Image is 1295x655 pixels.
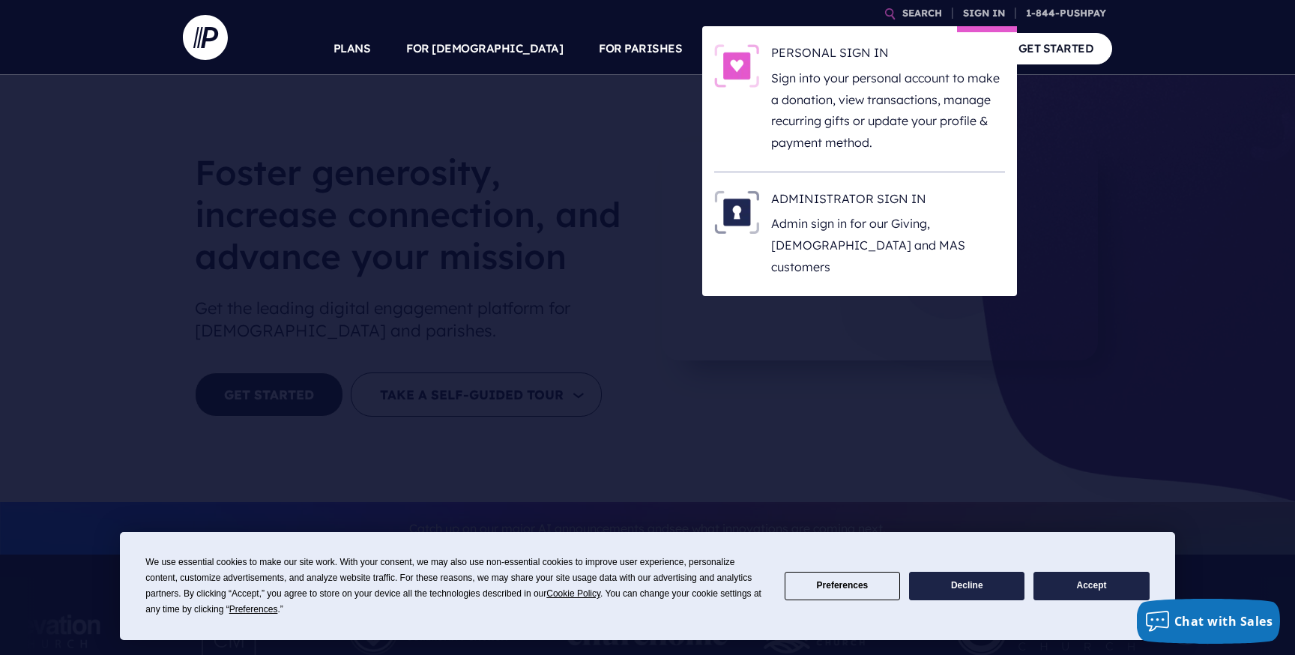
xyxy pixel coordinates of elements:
[406,22,563,75] a: FOR [DEMOGRAPHIC_DATA]
[821,22,873,75] a: EXPLORE
[785,572,900,601] button: Preferences
[599,22,682,75] a: FOR PARISHES
[1137,599,1281,644] button: Chat with Sales
[714,190,759,234] img: ADMINISTRATOR SIGN IN - Illustration
[909,572,1024,601] button: Decline
[120,532,1175,640] div: Cookie Consent Prompt
[771,67,1005,154] p: Sign into your personal account to make a donation, view transactions, manage recurring gifts or ...
[771,44,1005,67] h6: PERSONAL SIGN IN
[771,213,1005,277] p: Admin sign in for our Giving, [DEMOGRAPHIC_DATA] and MAS customers
[1174,613,1273,630] span: Chat with Sales
[718,22,785,75] a: SOLUTIONS
[1033,572,1149,601] button: Accept
[908,22,964,75] a: COMPANY
[546,588,600,599] span: Cookie Policy
[229,604,278,615] span: Preferences
[771,190,1005,213] h6: ADMINISTRATOR SIGN IN
[145,555,766,618] div: We use essential cookies to make our site work. With your consent, we may also use non-essential ...
[714,44,759,88] img: PERSONAL SIGN IN - Illustration
[714,44,1005,154] a: PERSONAL SIGN IN - Illustration PERSONAL SIGN IN Sign into your personal account to make a donati...
[1000,33,1113,64] a: GET STARTED
[333,22,371,75] a: PLANS
[714,190,1005,278] a: ADMINISTRATOR SIGN IN - Illustration ADMINISTRATOR SIGN IN Admin sign in for our Giving, [DEMOGRA...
